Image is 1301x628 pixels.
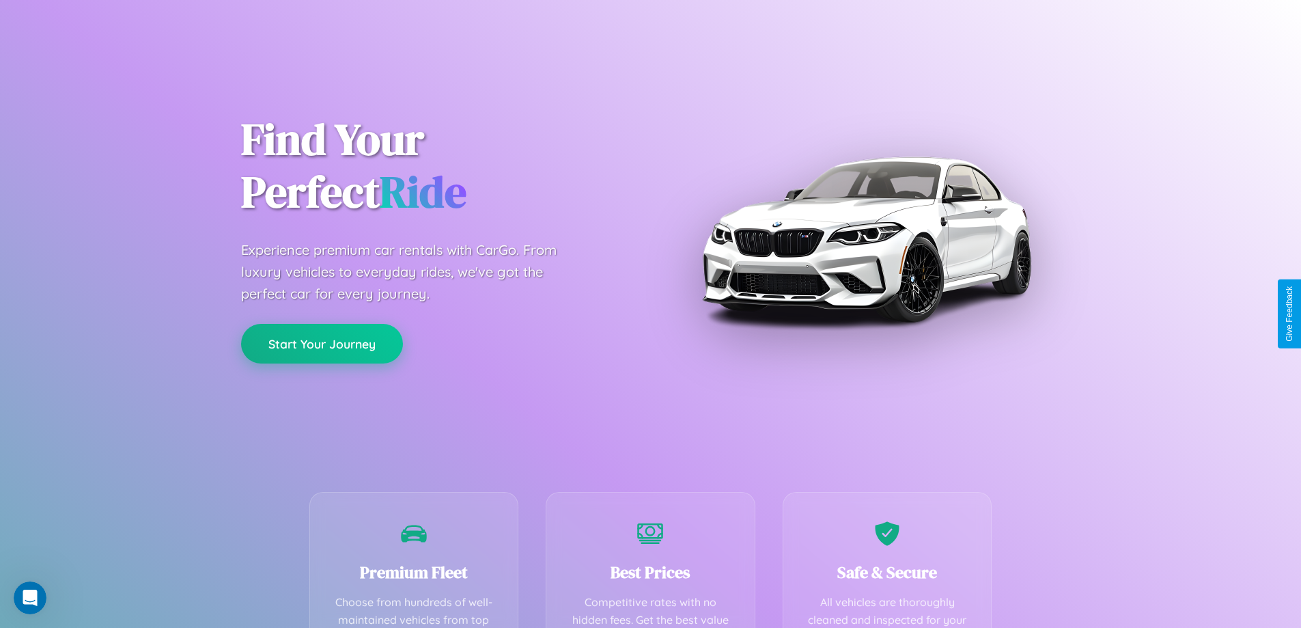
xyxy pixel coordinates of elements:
div: Give Feedback [1285,286,1294,342]
img: Premium BMW car rental vehicle [695,68,1037,410]
p: Experience premium car rentals with CarGo. From luxury vehicles to everyday rides, we've got the ... [241,239,583,305]
h3: Best Prices [567,561,734,584]
iframe: Intercom live chat [14,582,46,614]
button: Start Your Journey [241,324,403,364]
h3: Premium Fleet [331,561,498,584]
span: Ride [380,162,466,221]
h1: Find Your Perfect [241,113,630,219]
h3: Safe & Secure [804,561,971,584]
